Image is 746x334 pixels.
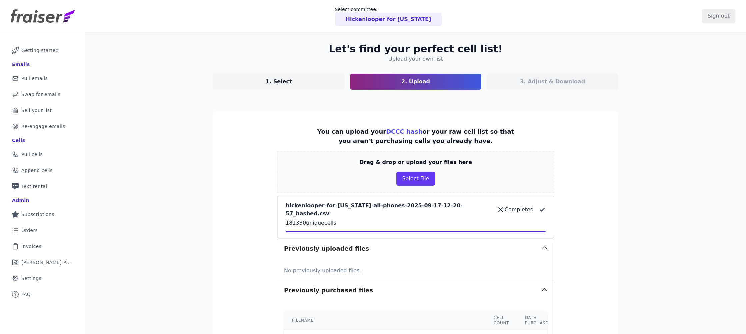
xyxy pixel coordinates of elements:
[5,163,80,178] a: Append cells
[401,78,430,86] p: 2. Upload
[284,244,369,253] h3: Previously uploaded files
[5,71,80,86] a: Pull emails
[286,219,546,227] p: 181330 unique cells
[5,87,80,102] a: Swap for emails
[12,137,25,144] div: Cells
[5,147,80,162] a: Pull cells
[335,6,442,26] a: Select committee: Hickenlooper for [US_STATE]
[21,123,65,130] span: Re-engage emails
[5,179,80,194] a: Text rental
[21,227,38,234] span: Orders
[21,75,48,82] span: Pull emails
[266,78,292,86] p: 1. Select
[350,74,482,90] a: 2. Upload
[5,271,80,286] a: Settings
[5,103,80,118] a: Sell your list
[5,287,80,302] a: FAQ
[21,243,41,250] span: Invoices
[396,172,435,186] button: Select File
[21,167,53,174] span: Append cells
[312,127,520,146] p: You can upload your or your raw cell list so that you aren't purchasing cells you already have.
[520,78,585,86] p: 3. Adjust & Download
[21,107,52,114] span: Sell your list
[284,311,486,330] th: Filename
[286,202,491,218] p: hickenlooper-for-[US_STATE]-all-phones-2025-09-17-12-20-57_hashed.csv
[329,43,503,55] h2: Let's find your perfect cell list!
[21,47,59,54] span: Getting started
[277,280,554,300] button: Previously purchased files
[21,259,72,266] span: [PERSON_NAME] Performance
[505,206,534,214] p: Completed
[5,223,80,238] a: Orders
[11,9,75,23] img: Fraiser Logo
[277,239,554,259] button: Previously uploaded files
[21,211,54,218] span: Subscriptions
[386,128,422,135] a: DCCC hash
[335,6,442,13] p: Select committee:
[5,43,80,58] a: Getting started
[21,275,41,282] span: Settings
[486,311,517,330] th: Cell count
[5,255,80,270] a: [PERSON_NAME] Performance
[21,291,31,298] span: FAQ
[284,286,373,295] h3: Previously purchased files
[12,197,29,204] div: Admin
[388,55,443,63] h4: Upload your own list
[5,207,80,222] a: Subscriptions
[284,264,547,275] p: No previously uploaded files.
[21,151,43,158] span: Pull cells
[346,15,431,23] p: Hickenlooper for [US_STATE]
[21,91,60,98] span: Swap for emails
[702,9,735,23] input: Sign out
[213,74,345,90] a: 1. Select
[5,239,80,254] a: Invoices
[21,183,47,190] span: Text rental
[359,158,472,166] p: Drag & drop or upload your files here
[517,311,559,330] th: Date purchased
[12,61,30,68] div: Emails
[5,119,80,134] a: Re-engage emails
